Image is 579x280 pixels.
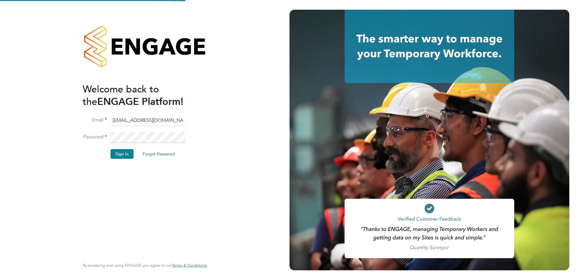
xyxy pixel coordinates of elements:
[111,149,134,159] button: Sign In
[111,115,185,126] input: Enter your work email...
[172,263,207,268] a: Terms & Conditions
[83,263,207,268] span: By accessing and using ENGAGE you agree to our
[83,134,107,140] label: Password
[83,83,159,108] span: Welcome back to the
[138,149,180,159] button: Forgot Password
[83,117,107,123] label: Email
[83,83,201,108] h2: ENGAGE Platform!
